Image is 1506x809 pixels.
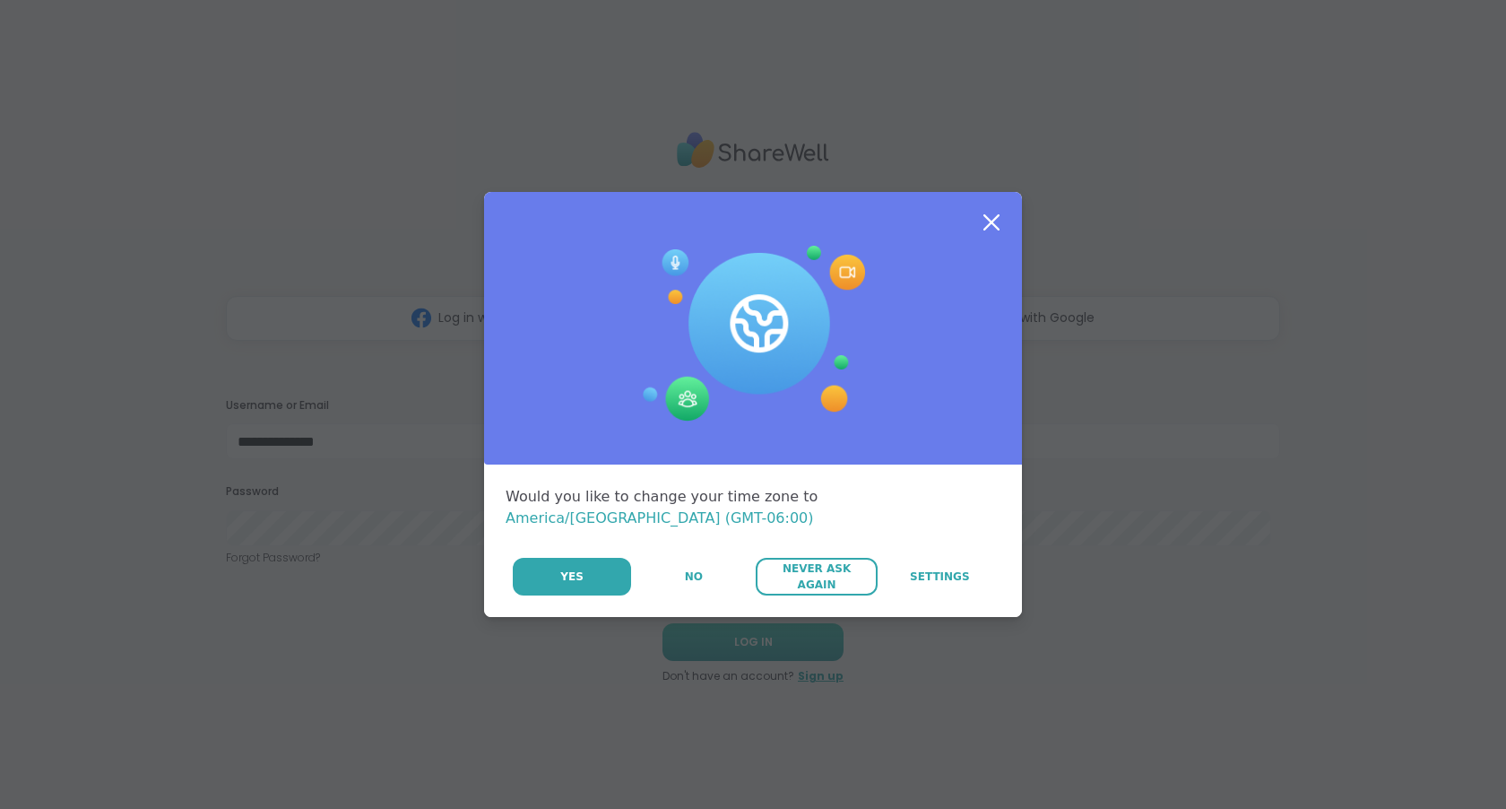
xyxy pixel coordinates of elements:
span: No [685,569,703,585]
span: America/[GEOGRAPHIC_DATA] (GMT-06:00) [506,509,814,526]
button: Yes [513,558,631,596]
button: Never Ask Again [756,558,877,596]
div: Would you like to change your time zone to [506,486,1000,529]
a: Settings [879,558,1000,596]
span: Yes [560,569,584,585]
span: Never Ask Again [765,561,868,593]
img: Session Experience [641,246,865,422]
button: No [633,558,754,596]
span: Settings [910,569,970,585]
